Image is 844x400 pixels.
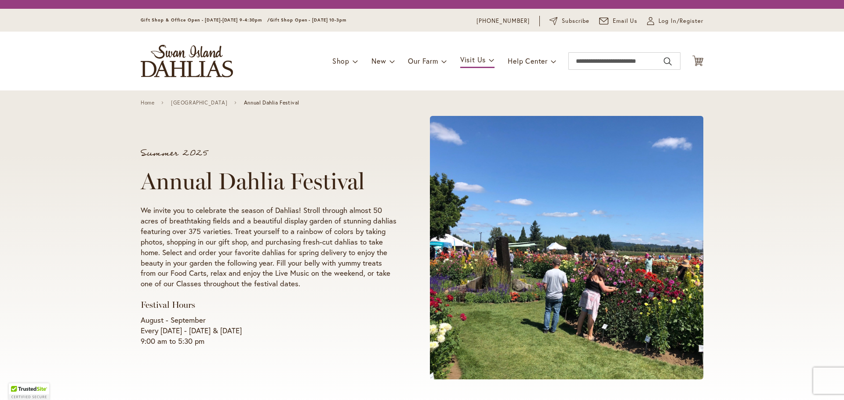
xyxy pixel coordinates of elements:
[613,17,638,25] span: Email Us
[141,315,397,346] p: August - September Every [DATE] - [DATE] & [DATE] 9:00 am to 5:30 pm
[408,56,438,65] span: Our Farm
[270,17,346,23] span: Gift Shop Open - [DATE] 10-3pm
[141,299,397,310] h3: Festival Hours
[171,100,227,106] a: [GEOGRAPHIC_DATA]
[141,45,233,77] a: store logo
[141,205,397,289] p: We invite you to celebrate the season of Dahlias! Stroll through almost 50 acres of breathtaking ...
[647,17,703,25] a: Log In/Register
[141,17,270,23] span: Gift Shop & Office Open - [DATE]-[DATE] 9-4:30pm /
[141,149,397,158] p: Summer 2025
[599,17,638,25] a: Email Us
[460,55,486,64] span: Visit Us
[141,100,154,106] a: Home
[371,56,386,65] span: New
[9,383,49,400] div: TrustedSite Certified
[332,56,349,65] span: Shop
[477,17,530,25] a: [PHONE_NUMBER]
[658,17,703,25] span: Log In/Register
[562,17,589,25] span: Subscribe
[141,168,397,195] h1: Annual Dahlia Festival
[508,56,548,65] span: Help Center
[549,17,589,25] a: Subscribe
[244,100,299,106] span: Annual Dahlia Festival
